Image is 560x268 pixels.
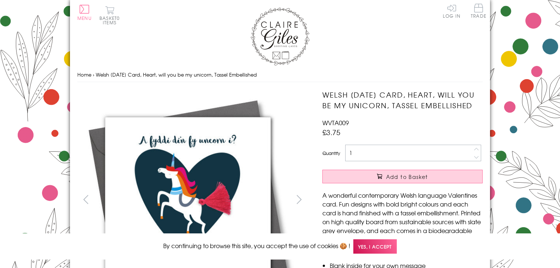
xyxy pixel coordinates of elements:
[322,118,349,127] span: WVTA009
[322,89,483,111] h1: Welsh [DATE] Card, Heart, will you be my unicorn, Tassel Embellished
[471,4,486,20] a: Trade
[103,15,120,26] span: 0 items
[251,7,309,66] img: Claire Giles Greetings Cards
[99,6,120,25] button: Basket0 items
[96,71,257,78] span: Welsh [DATE] Card, Heart, will you be my unicorn, Tassel Embellished
[386,173,428,180] span: Add to Basket
[353,239,397,254] span: Yes, I accept
[77,5,92,20] button: Menu
[443,4,461,18] a: Log In
[77,15,92,21] span: Menu
[77,67,483,82] nav: breadcrumbs
[471,4,486,18] span: Trade
[322,150,340,156] label: Quantity
[77,191,94,208] button: prev
[322,170,483,183] button: Add to Basket
[77,71,91,78] a: Home
[322,191,483,244] p: A wonderful contemporary Welsh language Valentines card. Fun designs with bold bright colours and...
[322,127,340,137] span: £3.75
[93,71,94,78] span: ›
[291,191,308,208] button: next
